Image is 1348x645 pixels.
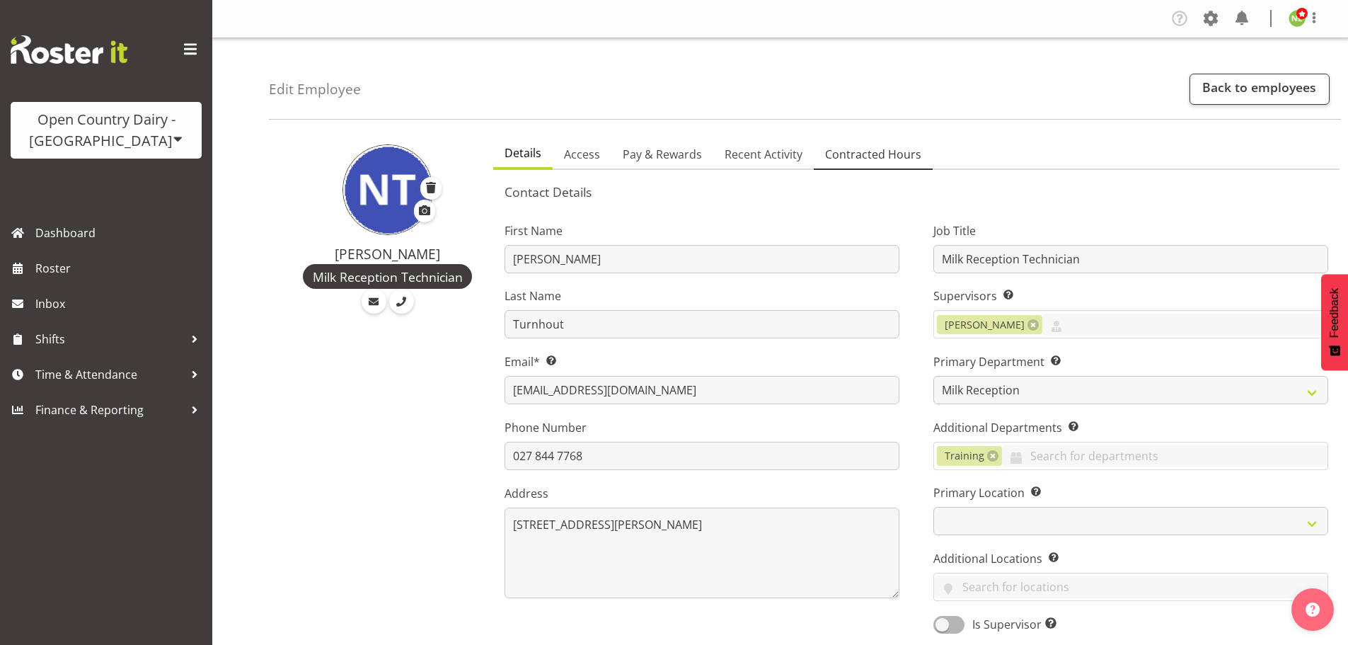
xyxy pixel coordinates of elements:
[505,287,899,304] label: Last Name
[933,287,1328,304] label: Supervisors
[964,616,1056,633] span: Is Supervisor
[35,258,205,279] span: Roster
[1328,288,1341,338] span: Feedback
[1306,603,1320,617] img: help-xxl-2.png
[933,353,1328,370] label: Primary Department
[505,353,899,370] label: Email*
[564,146,600,163] span: Access
[35,329,184,350] span: Shifts
[505,419,899,436] label: Phone Number
[11,35,127,64] img: Rosterit website logo
[1321,274,1348,370] button: Feedback - Show survey
[35,364,184,385] span: Time & Attendance
[505,222,899,239] label: First Name
[269,81,361,97] h4: Edit Employee
[35,399,184,421] span: Finance & Reporting
[35,293,205,314] span: Inbox
[505,310,899,338] input: Last Name
[825,146,921,163] span: Contracted Hours
[933,550,1328,567] label: Additional Locations
[505,376,899,404] input: Email Address
[313,268,463,286] span: Milk Reception Technician
[623,146,702,163] span: Pay & Rewards
[505,245,899,273] input: First Name
[1189,74,1330,105] a: Back to employees
[505,144,541,161] span: Details
[933,484,1328,501] label: Primary Location
[389,289,414,314] a: Call Employee
[299,246,476,262] h4: [PERSON_NAME]
[362,289,386,314] a: Email Employee
[1289,10,1306,27] img: nicole-lloyd7454.jpg
[505,184,1328,200] h5: Contact Details
[505,442,899,470] input: Phone Number
[933,419,1328,436] label: Additional Departments
[35,222,205,244] span: Dashboard
[505,485,899,502] label: Address
[933,245,1328,273] input: Job Title
[934,576,1327,598] input: Search for locations
[25,109,188,152] div: Open Country Dairy - [GEOGRAPHIC_DATA]
[933,222,1328,239] label: Job Title
[1002,445,1327,467] input: Search for departments
[945,317,1025,333] span: [PERSON_NAME]
[342,144,433,235] img: natasha-turnhout11932.jpg
[945,448,984,464] span: Training
[725,146,802,163] span: Recent Activity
